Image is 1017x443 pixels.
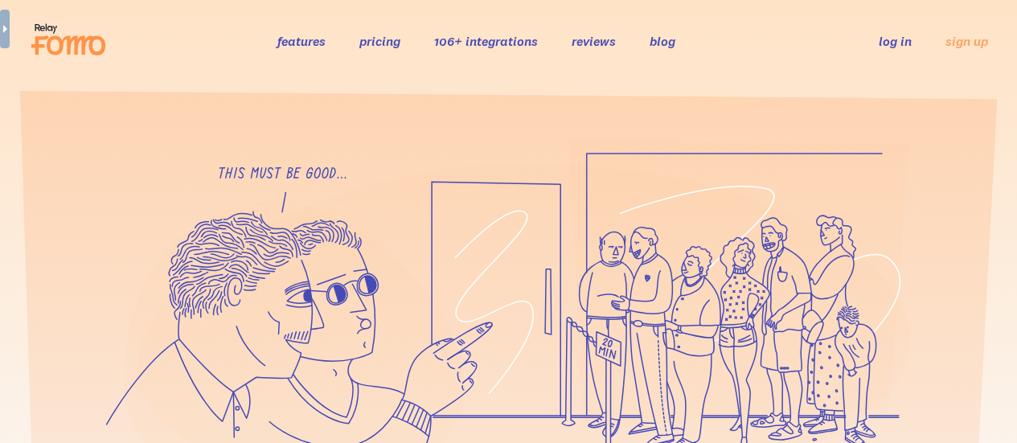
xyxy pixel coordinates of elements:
[945,33,988,50] a: sign up
[434,33,538,49] a: 106+ integrations
[650,33,675,49] a: blog
[572,33,616,49] a: reviews
[359,33,400,49] a: pricing
[277,33,326,49] a: features
[879,33,912,49] a: log in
